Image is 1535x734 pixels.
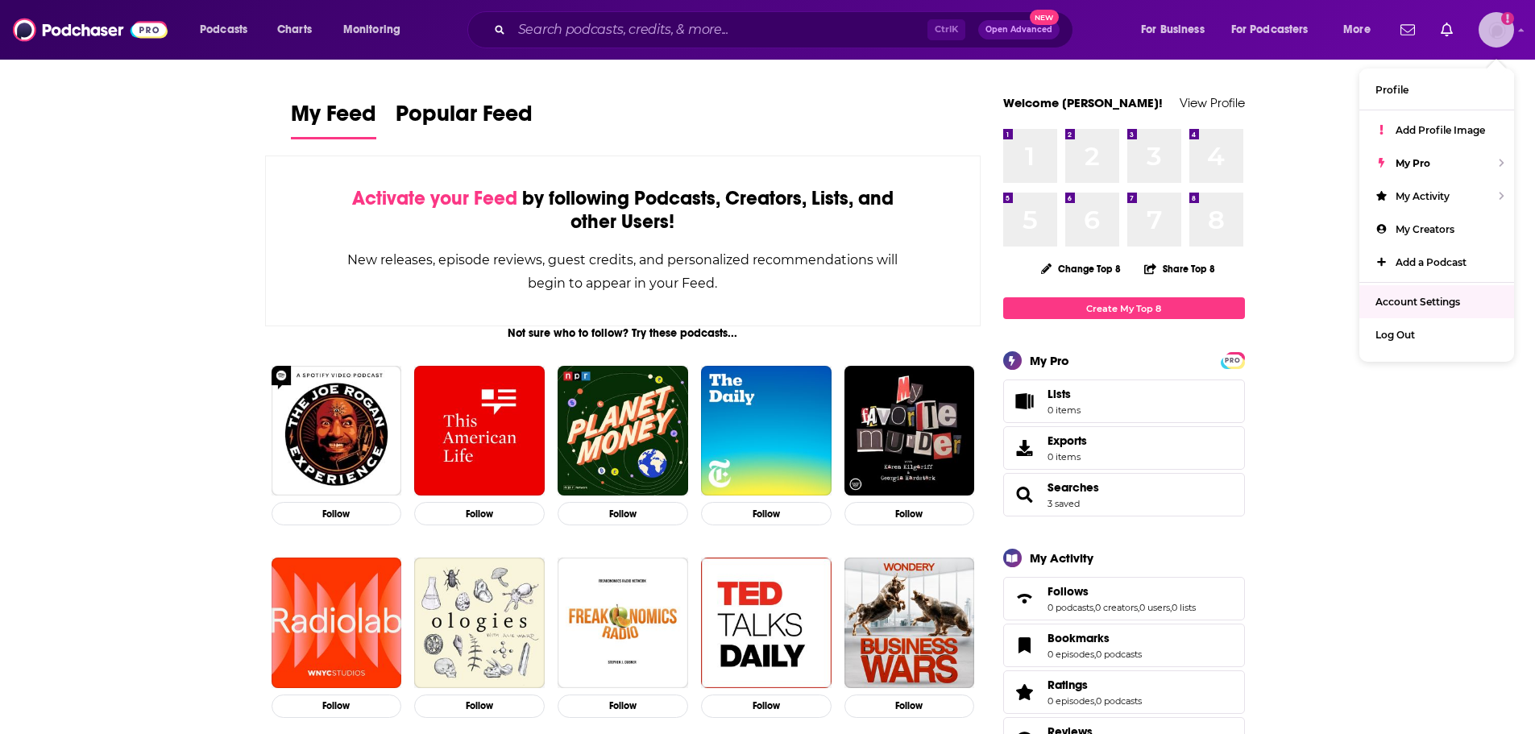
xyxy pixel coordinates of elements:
a: Exports [1003,426,1245,470]
span: Add a Podcast [1396,256,1467,268]
button: Follow [844,502,975,525]
span: Ratings [1048,678,1088,692]
span: More [1343,19,1371,41]
img: TED Talks Daily [701,558,832,688]
a: Lists [1003,379,1245,423]
img: Business Wars [844,558,975,688]
a: Welcome [PERSON_NAME]! [1003,95,1163,110]
button: Follow [558,502,688,525]
a: 0 episodes [1048,649,1094,660]
img: Podchaser - Follow, Share and Rate Podcasts [13,15,168,45]
span: Follows [1048,584,1089,599]
div: My Activity [1030,550,1093,566]
a: 3 saved [1048,498,1080,509]
button: Follow [844,695,975,718]
a: 0 podcasts [1048,602,1093,613]
img: This American Life [414,366,545,496]
div: My Pro [1030,353,1069,368]
span: Add Profile Image [1396,124,1485,136]
span: Podcasts [200,19,247,41]
span: Lists [1048,387,1071,401]
span: Bookmarks [1003,624,1245,667]
a: PRO [1223,354,1243,366]
button: Show profile menu [1479,12,1514,48]
span: My Feed [291,100,376,137]
a: 0 episodes [1048,695,1094,707]
span: , [1138,602,1139,613]
span: Ctrl K [927,19,965,40]
button: Follow [414,502,545,525]
img: Ologies with Alie Ward [414,558,545,688]
span: Popular Feed [396,100,533,137]
span: Exports [1009,437,1041,459]
a: Bookmarks [1048,631,1142,645]
button: Open AdvancedNew [978,20,1060,39]
a: Ratings [1048,678,1142,692]
span: Searches [1003,473,1245,516]
a: My Creators [1359,213,1514,246]
button: open menu [332,17,421,43]
span: , [1094,695,1096,707]
span: , [1170,602,1172,613]
span: Logged in as ahusic2015 [1479,12,1514,48]
span: Monitoring [343,19,400,41]
a: 0 podcasts [1096,649,1142,660]
div: by following Podcasts, Creators, Lists, and other Users! [346,187,900,234]
a: Searches [1009,483,1041,506]
span: Searches [1048,480,1099,495]
img: The Daily [701,366,832,496]
span: Ratings [1003,670,1245,714]
button: Change Top 8 [1031,259,1131,279]
a: 0 creators [1095,602,1138,613]
span: Lists [1048,387,1081,401]
a: Show notifications dropdown [1434,16,1459,44]
a: Account Settings [1359,285,1514,318]
svg: Add a profile image [1501,12,1514,25]
button: Share Top 8 [1143,253,1216,284]
span: My Activity [1396,190,1450,202]
button: Follow [701,695,832,718]
a: 0 users [1139,602,1170,613]
span: Follows [1003,577,1245,620]
button: open menu [1221,17,1332,43]
button: Follow [272,502,402,525]
button: open menu [1332,17,1391,43]
span: , [1094,649,1096,660]
a: Profile [1359,73,1514,106]
button: Follow [701,502,832,525]
a: Create My Top 8 [1003,297,1245,319]
span: Profile [1375,84,1408,96]
span: Exports [1048,433,1087,448]
a: Show notifications dropdown [1394,16,1421,44]
div: New releases, episode reviews, guest credits, and personalized recommendations will begin to appe... [346,248,900,295]
a: Follows [1009,587,1041,610]
a: Add Profile Image [1359,114,1514,147]
span: Activate your Feed [352,186,517,210]
span: Log Out [1375,329,1415,341]
span: 0 items [1048,451,1087,462]
span: For Business [1141,19,1205,41]
img: Planet Money [558,366,688,496]
a: Bookmarks [1009,634,1041,657]
input: Search podcasts, credits, & more... [512,17,927,43]
span: Charts [277,19,312,41]
a: My Feed [291,100,376,139]
a: My Favorite Murder with Karen Kilgariff and Georgia Hardstark [844,366,975,496]
a: Add a Podcast [1359,246,1514,279]
button: Follow [558,695,688,718]
span: , [1093,602,1095,613]
a: Charts [267,17,322,43]
div: Not sure who to follow? Try these podcasts... [265,326,981,340]
button: Follow [414,695,545,718]
button: open menu [1130,17,1225,43]
span: 0 items [1048,404,1081,416]
span: My Pro [1396,157,1430,169]
img: Radiolab [272,558,402,688]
